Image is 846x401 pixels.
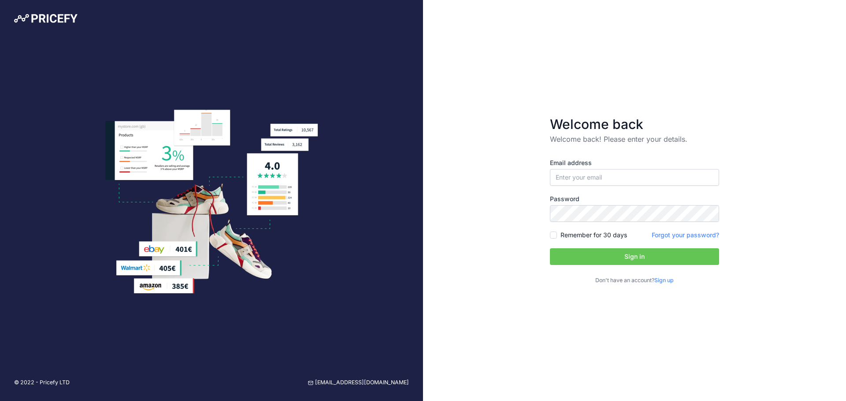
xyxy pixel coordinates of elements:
[308,379,409,387] a: [EMAIL_ADDRESS][DOMAIN_NAME]
[14,14,78,23] img: Pricefy
[14,379,70,387] p: © 2022 - Pricefy LTD
[550,158,719,167] label: Email address
[550,169,719,186] input: Enter your email
[550,248,719,265] button: Sign in
[560,231,627,239] label: Remember for 30 days
[654,277,674,283] a: Sign up
[550,276,719,285] p: Don't have an account?
[652,231,719,239] a: Forgot your password?
[550,116,719,132] h3: Welcome back
[550,195,719,203] label: Password
[550,134,719,144] p: Welcome back! Please enter your details.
